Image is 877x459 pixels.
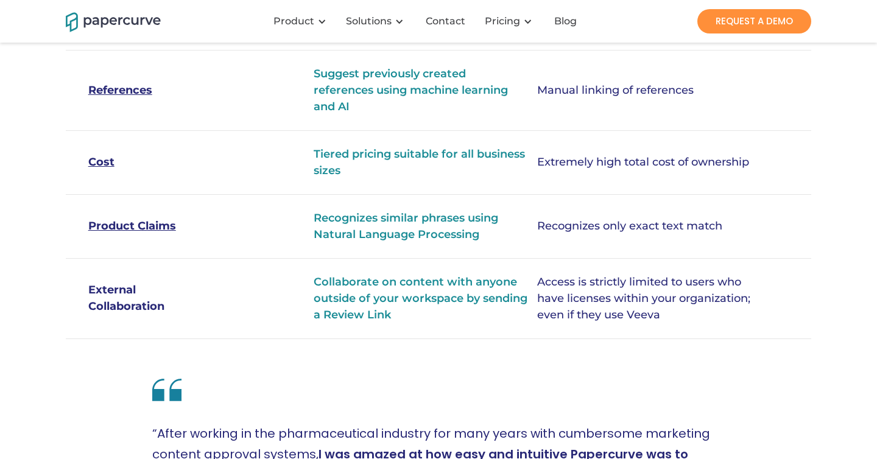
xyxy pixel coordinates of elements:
a: Contact [416,15,477,27]
div: Collaborate on content with anyone outside of your workspace by sending a Review Link [314,274,528,323]
div: Manual linking of references [537,82,752,99]
a: home [66,10,145,32]
a: References [88,82,205,99]
div: Product [273,15,314,27]
div: Contact [426,15,465,27]
div: Extremely high total cost of ownership [537,154,752,170]
div: Product [266,3,339,40]
div: Solutions [346,15,392,27]
div: Suggest previously created references using machine learning and AI [314,66,528,115]
a: Product Claims [88,218,205,234]
div: Recognizes similar phrases using Natural Language Processing [314,210,528,243]
div: Solutions [339,3,416,40]
a: REQUEST A DEMO [697,9,811,33]
a: Cost [88,154,205,170]
a: Pricing [485,15,520,27]
div: Access is strictly limited to users who have licenses within your organization; even if they use ... [537,274,752,323]
div: Pricing [477,3,544,40]
div: External Collaboration [88,282,205,315]
div: Recognizes only exact text match [537,218,752,234]
div: Tiered pricing suitable for all business sizes [314,146,528,179]
a: Blog [544,15,589,27]
div: Blog [554,15,577,27]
